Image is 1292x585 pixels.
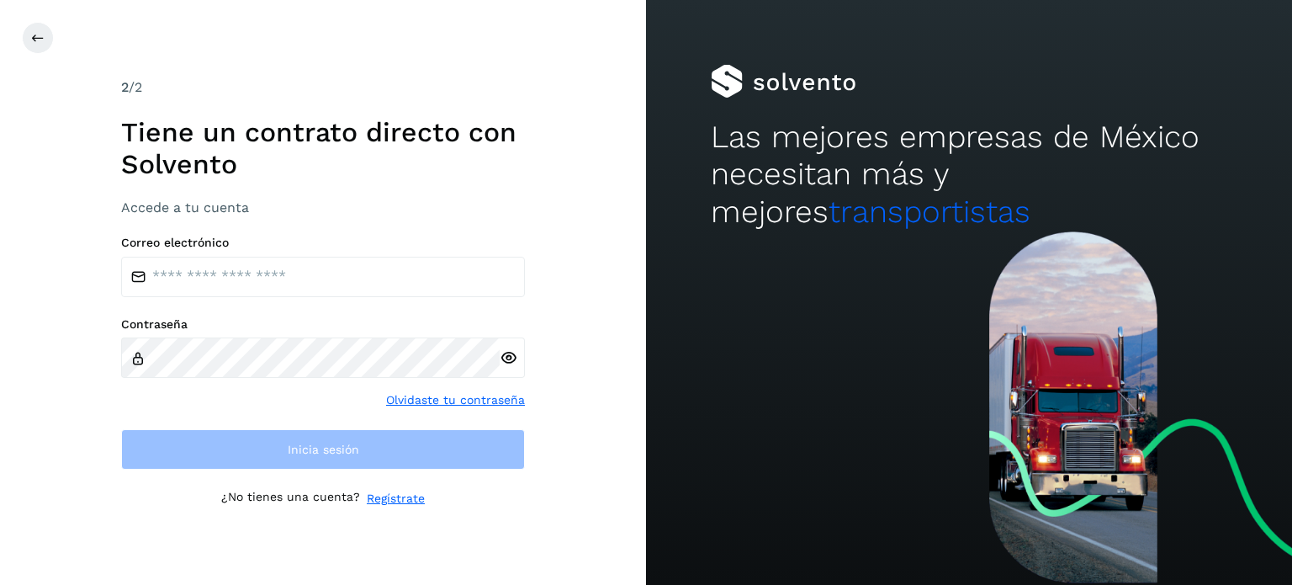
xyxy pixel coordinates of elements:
span: transportistas [829,194,1030,230]
a: Olvidaste tu contraseña [386,391,525,409]
h2: Las mejores empresas de México necesitan más y mejores [711,119,1227,231]
span: Inicia sesión [288,444,359,455]
button: Inicia sesión [121,429,525,470]
div: /2 [121,77,525,98]
p: ¿No tienes una cuenta? [221,490,360,508]
a: Regístrate [367,490,425,508]
label: Correo electrónico [121,236,525,250]
label: Contraseña [121,317,525,332]
span: 2 [121,79,129,95]
h3: Accede a tu cuenta [121,199,525,215]
h1: Tiene un contrato directo con Solvento [121,116,525,181]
